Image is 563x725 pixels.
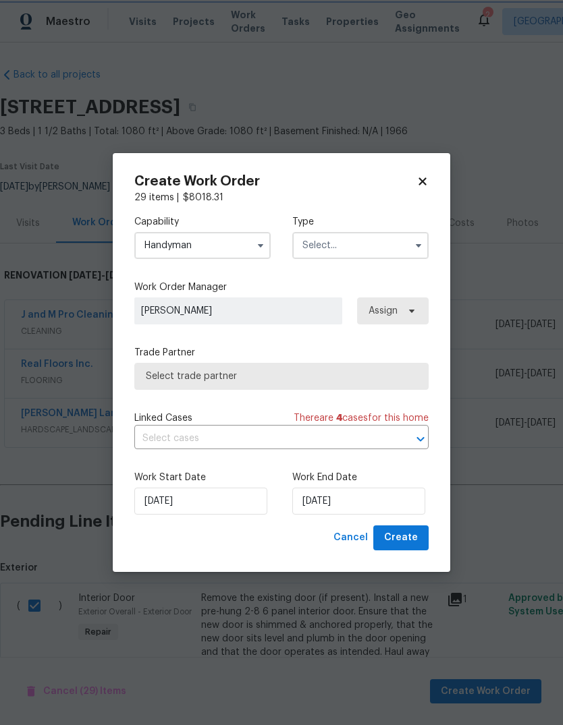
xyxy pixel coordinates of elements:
[134,281,429,294] label: Work Order Manager
[336,413,342,423] span: 4
[294,411,429,425] span: There are case s for this home
[141,304,336,318] span: [PERSON_NAME]
[134,488,267,515] input: M/D/YYYY
[134,232,271,259] input: Select...
[146,370,417,383] span: Select trade partner
[252,237,269,254] button: Show options
[134,471,271,484] label: Work Start Date
[333,529,368,546] span: Cancel
[328,525,373,550] button: Cancel
[292,471,429,484] label: Work End Date
[134,346,429,359] label: Trade Partner
[134,191,429,204] div: 29 items |
[411,430,430,448] button: Open
[134,215,271,229] label: Capability
[134,428,391,449] input: Select cases
[384,529,418,546] span: Create
[369,304,398,318] span: Assign
[183,193,223,202] span: $ 8018.31
[292,232,429,259] input: Select...
[292,215,429,229] label: Type
[292,488,425,515] input: M/D/YYYY
[410,237,427,254] button: Show options
[134,175,417,188] h2: Create Work Order
[373,525,429,550] button: Create
[134,411,192,425] span: Linked Cases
